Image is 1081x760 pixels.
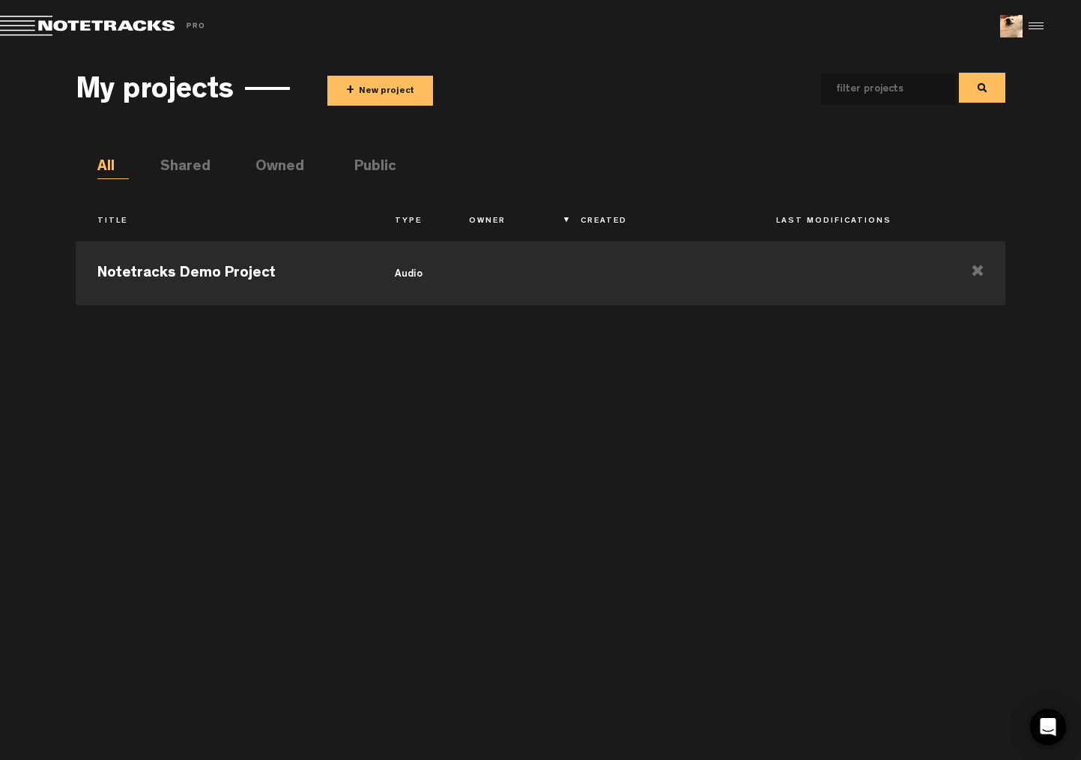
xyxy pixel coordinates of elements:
[821,73,932,105] input: filter projects
[1000,15,1023,37] img: ACg8ocL5gwKw5pd07maQ2lhPOff6WT8m3IvDddvTE_9JOcBkgrnxFAKk=s96-c
[327,76,433,106] button: +New project
[354,157,386,179] li: Public
[1030,709,1066,745] div: Open Intercom Messenger
[754,209,950,235] th: Last Modifications
[559,209,754,235] th: Created
[76,209,373,235] th: Title
[160,157,192,179] li: Shared
[76,76,234,109] h3: My projects
[373,209,447,235] th: Type
[447,209,559,235] th: Owner
[76,238,373,305] td: Notetracks Demo Project
[97,157,129,179] li: All
[255,157,287,179] li: Owned
[373,238,447,305] td: audio
[346,82,354,100] span: +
